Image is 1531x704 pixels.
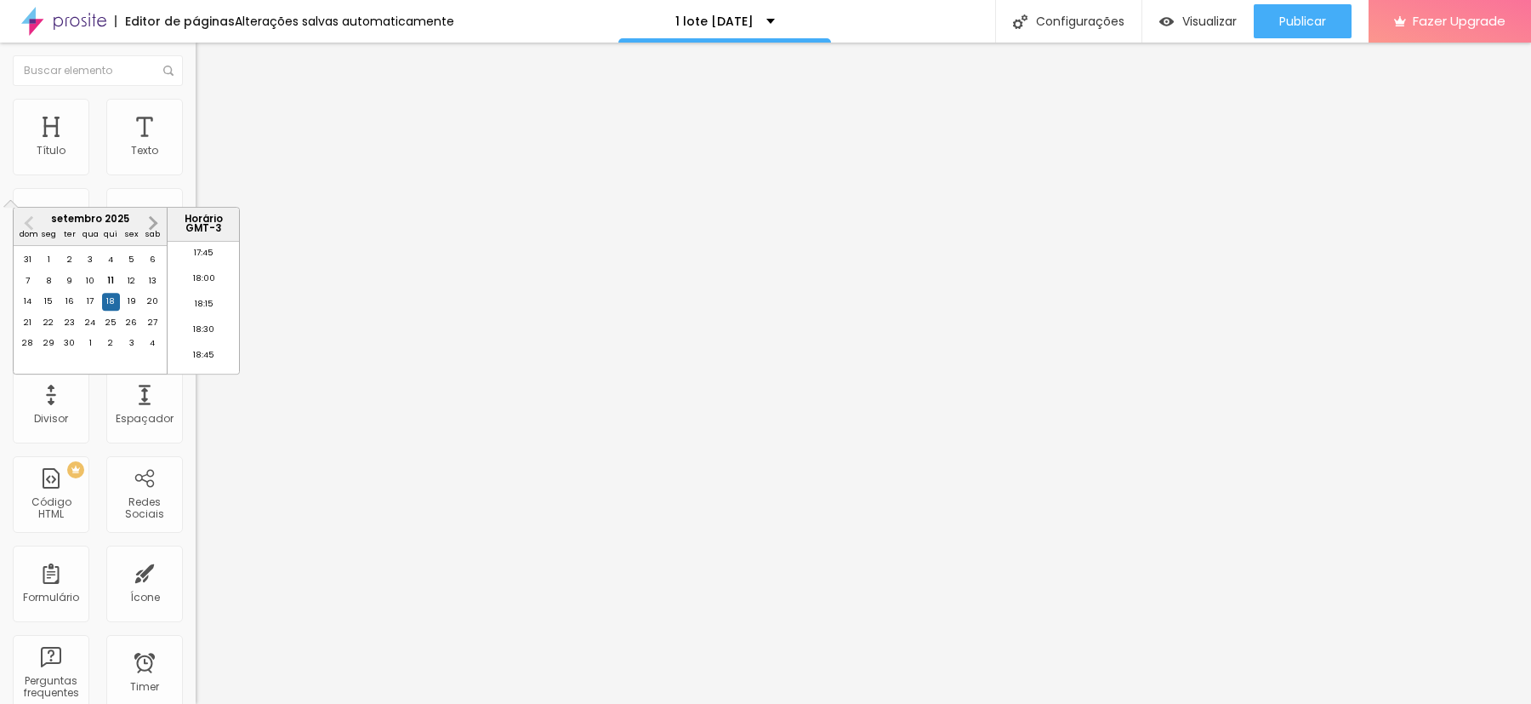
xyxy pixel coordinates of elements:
[102,293,119,310] div: Choose quinta-feira, 18 de setembro de 2025
[123,314,140,331] div: Choose sexta-feira, 26 de setembro de 2025
[1279,14,1326,28] span: Publicar
[144,252,161,269] div: Choose sábado, 6 de setembro de 2025
[123,293,140,310] div: Choose sexta-feira, 19 de setembro de 2025
[115,15,235,27] div: Editor de páginas
[20,293,37,310] div: Choose domingo, 14 de setembro de 2025
[82,293,99,310] div: Choose quarta-feira, 17 de setembro de 2025
[18,250,163,354] div: month 2025-09
[144,272,161,289] div: Choose sábado, 13 de setembro de 2025
[61,252,78,269] div: Choose terça-feira, 2 de setembro de 2025
[131,145,158,157] div: Texto
[235,15,454,27] div: Alterações salvas automaticamente
[675,15,754,27] p: 1 lote [DATE]
[20,252,37,269] div: Choose domingo, 31 de agosto de 2025
[14,215,167,224] div: setembro 2025
[172,224,235,233] p: GMT -3
[61,335,78,352] div: Choose terça-feira, 30 de setembro de 2025
[61,293,78,310] div: Choose terça-feira, 16 de setembro de 2025
[123,252,140,269] div: Choose sexta-feira, 5 de setembro de 2025
[168,346,240,372] li: 18:45
[40,293,57,310] div: Choose segunda-feira, 15 de setembro de 2025
[40,314,57,331] div: Choose segunda-feira, 22 de setembro de 2025
[111,496,178,521] div: Redes Sociais
[17,675,84,700] div: Perguntas frequentes
[20,335,37,352] div: Choose domingo, 28 de setembro de 2025
[168,244,240,270] li: 17:45
[1254,4,1352,38] button: Publicar
[123,335,140,352] div: Choose sexta-feira, 3 de outubro de 2025
[144,314,161,331] div: Choose sábado, 27 de setembro de 2025
[40,335,57,352] div: Choose segunda-feira, 29 de setembro de 2025
[130,592,160,604] div: Ícone
[15,209,43,237] button: Previous Month
[102,226,119,243] div: qui
[116,413,174,425] div: Espaçador
[13,55,183,86] input: Buscar elemento
[144,335,161,352] div: Choose sábado, 4 de outubro de 2025
[37,145,65,157] div: Título
[1413,14,1505,28] span: Fazer Upgrade
[82,252,99,269] div: Choose quarta-feira, 3 de setembro de 2025
[1182,14,1237,28] span: Visualizar
[61,226,78,243] div: ter
[40,272,57,289] div: Choose segunda-feira, 8 de setembro de 2025
[23,592,79,604] div: Formulário
[123,226,140,243] div: sex
[40,252,57,269] div: Choose segunda-feira, 1 de setembro de 2025
[144,293,161,310] div: Choose sábado, 20 de setembro de 2025
[61,272,78,289] div: Choose terça-feira, 9 de setembro de 2025
[1142,4,1254,38] button: Visualizar
[1013,14,1027,29] img: Icone
[163,66,174,76] img: Icone
[172,215,235,224] p: Horário
[139,209,167,237] button: Next Month
[168,321,240,346] li: 18:30
[34,413,68,425] div: Divisor
[123,272,140,289] div: Choose sexta-feira, 12 de setembro de 2025
[168,372,240,398] li: 19:00
[20,314,37,331] div: Choose domingo, 21 de setembro de 2025
[102,252,119,269] div: Choose quinta-feira, 4 de setembro de 2025
[20,272,37,289] div: Choose domingo, 7 de setembro de 2025
[82,226,99,243] div: qua
[17,496,84,521] div: Código HTML
[102,335,119,352] div: Choose quinta-feira, 2 de outubro de 2025
[168,295,240,321] li: 18:15
[61,314,78,331] div: Choose terça-feira, 23 de setembro de 2025
[102,272,119,289] div: Choose quinta-feira, 11 de setembro de 2025
[168,270,240,295] li: 18:00
[82,272,99,289] div: Choose quarta-feira, 10 de setembro de 2025
[1159,14,1174,29] img: view-1.svg
[102,314,119,331] div: Choose quinta-feira, 25 de setembro de 2025
[40,226,57,243] div: seg
[82,335,99,352] div: Choose quarta-feira, 1 de outubro de 2025
[130,681,159,693] div: Timer
[82,314,99,331] div: Choose quarta-feira, 24 de setembro de 2025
